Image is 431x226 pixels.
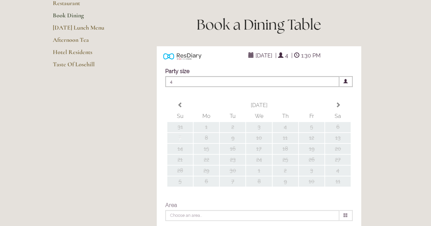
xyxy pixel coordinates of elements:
a: Hotel Residents [53,48,118,60]
span: [DATE] [254,51,274,60]
a: [DATE] Lunch Menu [53,24,118,36]
span: 1:30 PM [299,51,322,60]
span: | [291,52,293,59]
span: 4 [283,51,290,60]
img: Powered by ResDiary [163,51,201,61]
h1: Book a Dining Table [140,15,379,35]
span: 4 [165,76,339,87]
a: Afternoon Tea [53,36,118,48]
span: | [275,52,277,59]
a: Taste Of Losehill [53,60,118,73]
label: Party size [165,68,189,74]
a: Book Dining [53,12,118,24]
